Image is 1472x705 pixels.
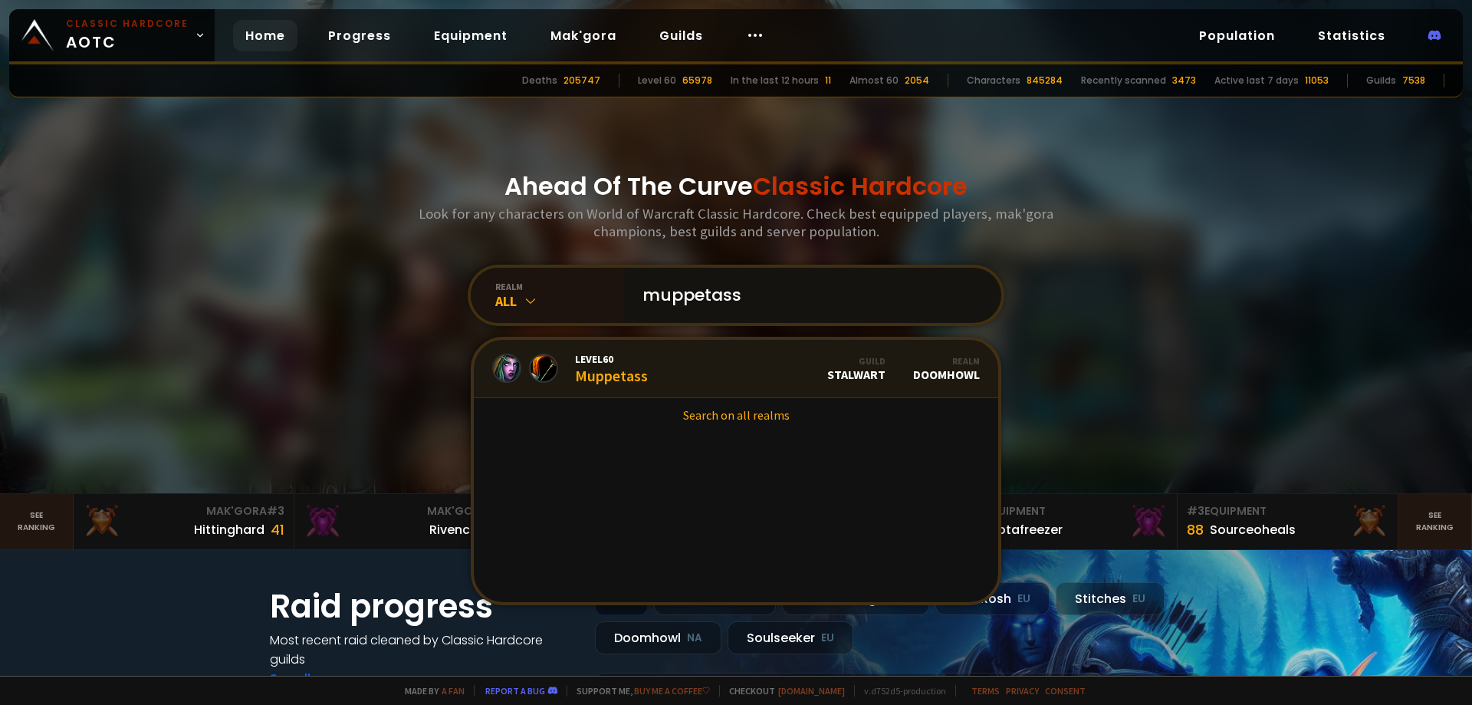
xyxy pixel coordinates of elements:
[682,74,712,87] div: 65978
[1006,685,1039,697] a: Privacy
[967,74,1020,87] div: Characters
[913,355,980,382] div: Doomhowl
[575,352,648,385] div: Muppetass
[1210,520,1296,539] div: Sourceoheals
[731,74,819,87] div: In the last 12 hours
[728,621,853,654] div: Soulseeker
[422,20,520,51] a: Equipment
[1178,494,1398,549] a: #3Equipment88Sourceoheals
[1187,20,1287,51] a: Population
[971,685,1000,697] a: Terms
[1187,519,1204,540] div: 88
[412,205,1060,240] h3: Look for any characters on World of Warcraft Classic Hardcore. Check best equipped players, mak'g...
[913,355,980,367] div: Realm
[1402,74,1425,87] div: 7538
[1305,74,1329,87] div: 11053
[294,494,515,549] a: Mak'Gora#2Rivench100
[827,355,886,382] div: Stalwart
[827,355,886,367] div: Guild
[1214,74,1299,87] div: Active last 7 days
[1132,591,1145,607] small: EU
[522,74,557,87] div: Deaths
[935,582,1050,615] div: Nek'Rosh
[1398,494,1472,549] a: Seeranking
[821,631,834,646] small: EU
[316,20,403,51] a: Progress
[989,520,1063,539] div: Notafreezer
[495,292,624,310] div: All
[74,494,294,549] a: Mak'Gora#3Hittinghard41
[474,340,998,398] a: Level60MuppetassGuildStalwartRealmDoomhowl
[538,20,629,51] a: Mak'gora
[1056,582,1165,615] div: Stitches
[595,621,721,654] div: Doomhowl
[1366,74,1396,87] div: Guilds
[1187,503,1388,519] div: Equipment
[753,169,968,203] span: Classic Hardcore
[1027,74,1063,87] div: 845284
[270,631,577,669] h4: Most recent raid cleaned by Classic Hardcore guilds
[567,685,710,697] span: Support me,
[504,168,968,205] h1: Ahead Of The Curve
[194,520,264,539] div: Hittinghard
[849,74,899,87] div: Almost 60
[563,74,600,87] div: 205747
[474,398,998,432] a: Search on all realms
[1081,74,1166,87] div: Recently scanned
[1306,20,1398,51] a: Statistics
[271,519,284,540] div: 41
[1045,685,1086,697] a: Consent
[905,74,929,87] div: 2054
[1187,503,1204,519] span: # 3
[719,685,845,697] span: Checkout
[270,582,577,631] h1: Raid progress
[66,17,189,31] small: Classic Hardcore
[825,74,831,87] div: 11
[647,20,715,51] a: Guilds
[485,685,545,697] a: Report a bug
[854,685,946,697] span: v. d752d5 - production
[1172,74,1196,87] div: 3473
[9,9,215,61] a: Classic HardcoreAOTC
[778,685,845,697] a: [DOMAIN_NAME]
[396,685,465,697] span: Made by
[575,352,648,366] span: Level 60
[687,631,702,646] small: NA
[66,17,189,54] span: AOTC
[957,494,1178,549] a: #2Equipment88Notafreezer
[429,520,478,539] div: Rivench
[442,685,465,697] a: a fan
[83,503,284,519] div: Mak'Gora
[634,685,710,697] a: Buy me a coffee
[233,20,297,51] a: Home
[638,74,676,87] div: Level 60
[1017,591,1030,607] small: EU
[966,503,1168,519] div: Equipment
[633,268,983,323] input: Search a character...
[267,503,284,519] span: # 3
[304,503,505,519] div: Mak'Gora
[270,670,370,687] a: See all progress
[495,281,624,292] div: realm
